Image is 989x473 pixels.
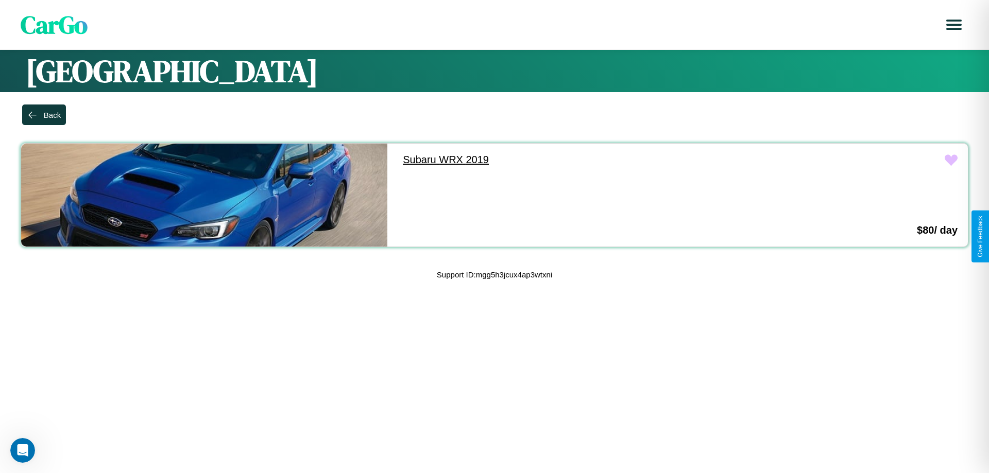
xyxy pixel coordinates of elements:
div: Back [44,111,61,119]
p: Support ID: mgg5h3jcux4ap3wtxni [437,268,552,282]
iframe: Intercom live chat [10,438,35,463]
span: CarGo [21,8,88,42]
button: Back [22,104,66,125]
button: Open menu [940,10,968,39]
div: Give Feedback [977,216,984,257]
h1: [GEOGRAPHIC_DATA] [26,50,963,92]
a: Subaru WRX 2019 [393,144,759,176]
h3: $ 80 / day [917,224,958,236]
